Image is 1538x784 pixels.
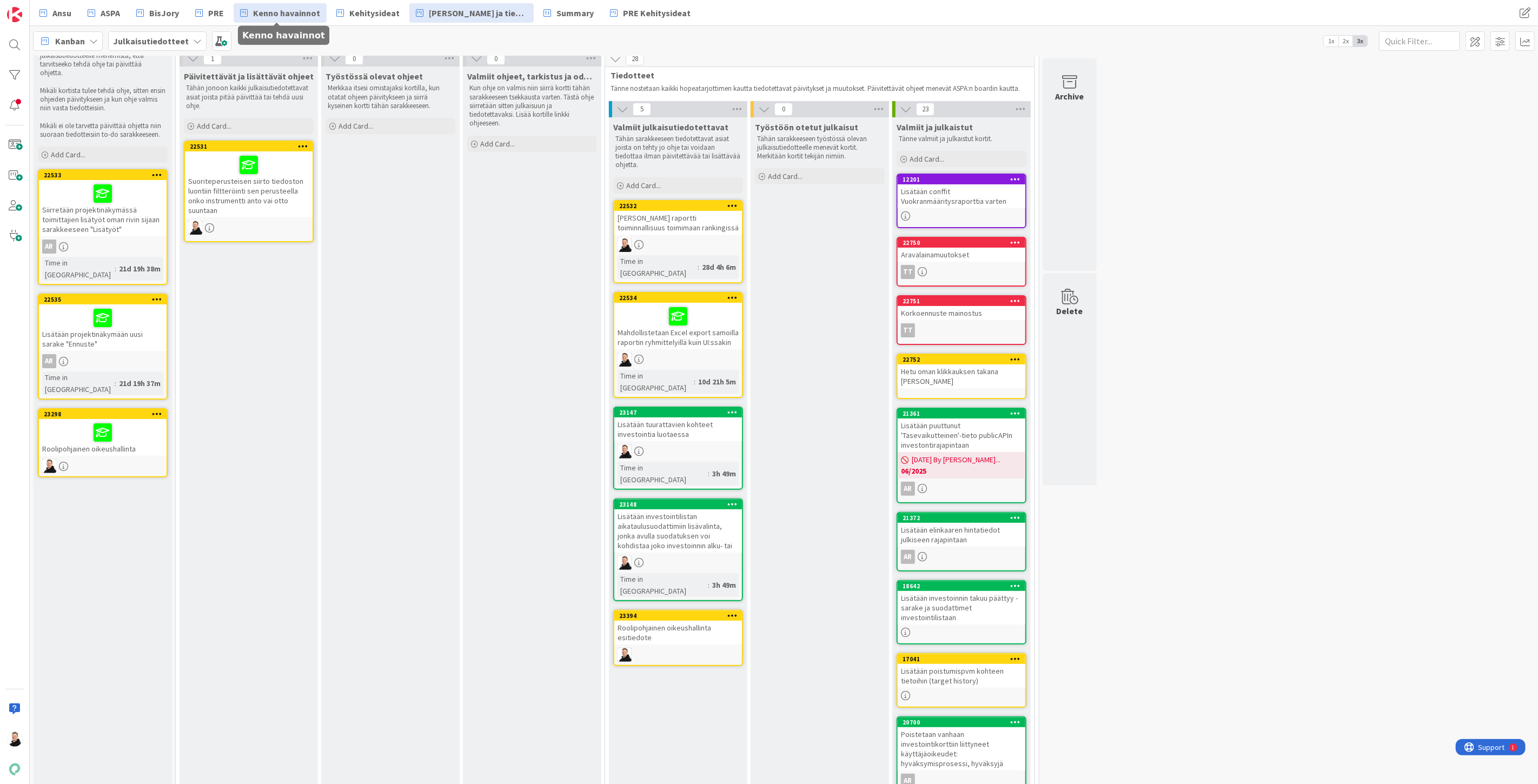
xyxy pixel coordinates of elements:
div: 10d 21h 5m [695,376,739,388]
div: 12201 [898,175,1025,184]
input: Quick Filter... [1379,31,1460,51]
a: 22534Mahdollistetaan Excel export samoilla raportin ryhmittelyillä kuin UI:ssakinANTime in [GEOGR... [613,292,743,398]
div: 23394 [614,611,742,621]
div: Delete [1057,304,1083,317]
div: Archive [1056,90,1084,103]
span: 1 [203,52,222,65]
div: AR [42,354,56,368]
div: AN [185,221,313,235]
div: 22533 [39,170,167,180]
span: Kenno havainnot [253,6,320,19]
div: AR [42,240,56,254]
div: AR [901,482,915,496]
a: 22535Lisätään projektinäkymään uusi sarake "Ennuste"ARTime in [GEOGRAPHIC_DATA]:21d 19h 37m [38,294,168,400]
div: 22534 [619,294,742,302]
div: AN [39,459,167,473]
img: avatar [7,762,22,777]
p: Tänne nostetaan kaikki hopeatarjottimen kautta tiedotettavat päivitykset ja muutokset. Päivitettä... [611,84,1024,93]
a: 23148Lisätään investointilistan aikataulusuodattimiin lisävalinta, jonka avulla suodatuksen voi k... [613,499,743,601]
a: 22751Korkoennuste mainostusTT [897,295,1026,345]
img: AN [618,648,632,662]
div: Lisätään tuurattavien kohteet investointia luotaessa [614,417,742,441]
div: 23148 [619,501,742,508]
div: Mahdollistetaan Excel export samoilla raportin ryhmittelyillä kuin UI:ssakin [614,303,742,349]
div: 18642 [903,582,1025,590]
div: 22534 [614,293,742,303]
div: 22535 [44,296,167,303]
div: 22532[PERSON_NAME] raportti toiminnallisuus toimimaan rankingissä [614,201,742,235]
div: AN [614,648,742,662]
p: Tähän sarakkeeseen työstössä olevan julkaisutiedotteelle menevät kortit. Merkitään kortit tekijän... [757,135,883,161]
div: Time in [GEOGRAPHIC_DATA] [618,370,694,394]
span: PRE Kehitysideat [623,6,691,19]
span: Add Card... [768,171,803,181]
div: TT [901,265,915,279]
div: 22531Suoriteperusteisen siirto tiedoston luontiin filtteröinti sen perusteella onko instrumentti ... [185,142,313,217]
a: 12201Lisätään conffit Vuokranmääritysraporttia varten [897,174,1026,228]
div: 23147 [619,409,742,416]
div: 18642Lisätään investoinnin takuu päättyy -sarake ja suodattimet investointilistaan [898,581,1025,624]
div: 21d 19h 38m [116,263,163,275]
span: : [694,376,695,388]
div: 23147 [614,408,742,417]
div: Time in [GEOGRAPHIC_DATA] [618,573,708,597]
div: 22535 [39,295,167,304]
span: 5 [633,103,651,116]
span: Add Card... [197,121,231,131]
div: 21d 19h 37m [116,377,163,389]
div: 22751 [903,297,1025,305]
span: Add Card... [480,139,515,149]
span: Add Card... [910,154,944,164]
div: AN [614,238,742,252]
span: 28 [626,52,644,65]
div: Lisätään puuttunut 'Tasevaikutteinen'-tieto publicAPIn investontirajapintaan [898,418,1025,452]
span: : [115,263,116,275]
span: : [115,377,116,389]
div: 18642 [898,581,1025,591]
span: Support [23,2,49,15]
div: 22750 [903,239,1025,247]
a: 21361Lisätään puuttunut 'Tasevaikutteinen'-tieto publicAPIn investontirajapintaan[DATE] By [PERSO... [897,408,1026,503]
p: Kun ohje on valmis niin siirrä kortti tähän sarakkeeseen tsekkausta varten. Tästä ohje siirretään... [469,84,595,128]
div: 17041 [898,654,1025,664]
div: 22751Korkoennuste mainostus [898,296,1025,320]
span: Valmiit ohjeet, tarkistus ja odottamaan julkaisua [467,71,597,82]
div: [PERSON_NAME] raportti toiminnallisuus toimimaan rankingissä [614,211,742,235]
img: AN [188,221,202,235]
img: Visit kanbanzone.com [7,7,22,22]
div: Time in [GEOGRAPHIC_DATA] [618,462,708,486]
span: PRE [208,6,224,19]
div: 20700Poistetaan vanhaan investointikorttiin liittyneet käyttäjäoikeudet: hyväksymisprosessi, hyvä... [898,717,1025,770]
div: AN [614,556,742,570]
a: 22532[PERSON_NAME] raportti toiminnallisuus toimimaan rankingissäANTime in [GEOGRAPHIC_DATA]:28d ... [613,200,743,283]
div: 22531 [185,142,313,151]
a: 22752Hetu oman klikkauksen takana [PERSON_NAME] [897,354,1026,399]
p: Tänne valmiit ja julkaistut kortit. [899,135,1024,143]
div: Roolipohjainen oikeushallinta [39,419,167,456]
a: Kenno havainnot [234,3,327,23]
p: Mikäli ei ole tarvetta päivittää ohjetta niin suoraan tiedotteisiin to-do sarakkeeseen. [40,122,165,139]
div: AR [898,482,1025,496]
b: 06/2025 [901,466,1022,476]
a: 17041Lisätään poistumispvm kohteen tietoihin (target history) [897,653,1026,708]
div: 28d 4h 6m [699,261,739,273]
span: Summary [556,6,594,19]
div: 21361 [903,410,1025,417]
img: AN [618,444,632,459]
div: 22750 [898,238,1025,248]
div: Poistetaan vanhaan investointikorttiin liittyneet käyttäjäoikeudet: hyväksymisprosessi, hyväksyjä [898,727,1025,770]
span: : [698,261,699,273]
div: 22751 [898,296,1025,306]
span: Add Card... [339,121,373,131]
div: 21372 [898,513,1025,523]
div: Hetu oman klikkauksen takana [PERSON_NAME] [898,364,1025,388]
div: Lisätään elinkaaren hintatiedot julkiseen rajapintaan [898,523,1025,547]
div: Lisätään investointilistan aikataulusuodattimiin lisävalinta, jonka avulla suodatuksen voi kohdis... [614,509,742,553]
div: TT [898,265,1025,279]
span: Päivitettävät ja lisättävät ohjeet [184,71,314,82]
div: 21361Lisätään puuttunut 'Tasevaikutteinen'-tieto publicAPIn investontirajapintaan [898,409,1025,452]
span: Työstöön otetut julkaisut [755,122,858,132]
div: Roolipohjainen oikeushallinta esitiedote [614,621,742,645]
a: 22750AravalainamuutoksetTT [897,237,1026,287]
a: Summary [537,3,600,23]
